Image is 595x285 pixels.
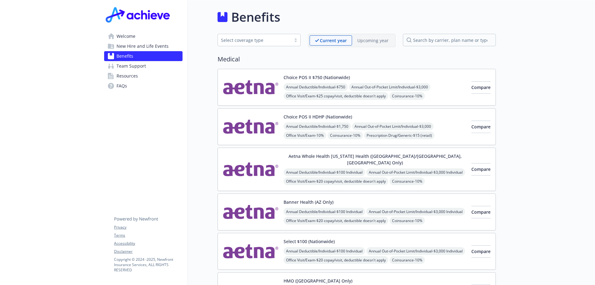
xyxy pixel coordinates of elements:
a: Accessibility [114,241,182,246]
span: New Hire and Life Events [117,41,169,51]
span: Compare [471,166,491,172]
div: Select coverage type [221,37,288,43]
span: Compare [471,124,491,130]
img: Aetna Inc carrier logo [223,238,279,265]
span: Office Visit/Exam - $20 copay/visit, deductible doesn't apply [284,256,388,264]
a: Terms [114,233,182,238]
span: Annual Deductible/Individual - $100 Individual [284,247,365,255]
span: Coinsurance - 10% [390,256,425,264]
span: FAQs [117,81,127,91]
p: Upcoming year [357,37,389,44]
span: Coinsurance - 10% [390,92,425,100]
a: Team Support [104,61,183,71]
button: Compare [471,81,491,94]
span: Compare [471,84,491,90]
span: Office Visit/Exam - $20 copay/visit, deductible doesn't apply [284,217,388,225]
span: Annual Deductible/Individual - $100 Individual [284,208,365,216]
button: Compare [471,206,491,218]
h1: Benefits [231,8,280,26]
span: Annual Deductible/Individual - $1,750 [284,122,351,130]
span: Coinsurance - 10% [390,177,425,185]
span: Benefits [117,51,133,61]
span: Compare [471,209,491,215]
button: Compare [471,245,491,258]
span: Compare [471,248,491,254]
span: Office Visit/Exam - 10% [284,131,326,139]
input: search by carrier, plan name or type [403,34,496,46]
a: Welcome [104,31,183,41]
a: New Hire and Life Events [104,41,183,51]
span: Annual Deductible/Individual - $100 Individual [284,168,365,176]
button: Banner Health (AZ Only) [284,199,333,205]
button: Select $100 (Nationwide) [284,238,335,245]
a: Resources [104,71,183,81]
span: Welcome [117,31,135,41]
button: Choice POS II HDHP (Nationwide) [284,114,352,120]
button: Compare [471,121,491,133]
span: Coinsurance - 10% [328,131,363,139]
span: Office Visit/Exam - $25 copay/visit, deductible doesn't apply [284,92,388,100]
a: Benefits [104,51,183,61]
span: Annual Out-of-Pocket Limit/Individual - $3,000 [352,122,434,130]
span: Annual Deductible/Individual - $750 [284,83,348,91]
p: Current year [320,37,347,44]
img: Aetna Inc carrier logo [223,199,279,225]
img: Aetna Inc carrier logo [223,74,279,100]
h2: Medical [218,55,496,64]
a: Disclaimer [114,249,182,254]
button: Aetna Whole Health [US_STATE] Health ([GEOGRAPHIC_DATA]/[GEOGRAPHIC_DATA], [GEOGRAPHIC_DATA] Only) [284,153,466,166]
span: Annual Out-of-Pocket Limit/Individual - $3,000 Individual [366,168,465,176]
img: Aetna Inc carrier logo [223,153,279,186]
span: Coinsurance - 10% [390,217,425,225]
a: FAQs [104,81,183,91]
span: Team Support [117,61,146,71]
span: Resources [117,71,138,81]
img: Aetna Inc carrier logo [223,114,279,140]
span: Prescription Drug/Generic - $15 (retail) [364,131,434,139]
span: Office Visit/Exam - $20 copay/visit, deductible doesn't apply [284,177,388,185]
a: Privacy [114,225,182,230]
span: Annual Out-of-Pocket Limit/Individual - $3,000 Individual [366,247,465,255]
span: Annual Out-of-Pocket Limit/Individual - $3,000 [349,83,430,91]
button: Choice POS II $750 (Nationwide) [284,74,350,81]
p: Copyright © 2024 - 2025 , Newfront Insurance Services, ALL RIGHTS RESERVED [114,257,182,273]
button: Compare [471,163,491,176]
button: HMO ([GEOGRAPHIC_DATA] Only) [284,278,352,284]
span: Annual Out-of-Pocket Limit/Individual - $3,000 Individual [366,208,465,216]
